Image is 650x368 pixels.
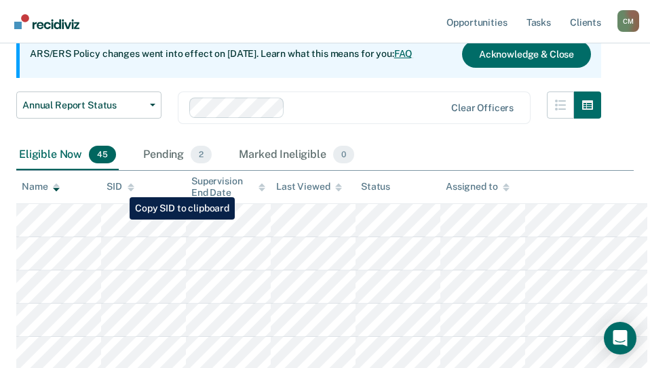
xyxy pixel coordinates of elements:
[191,176,265,199] div: Supervision End Date
[236,140,357,170] div: Marked Ineligible0
[89,146,116,163] span: 45
[462,41,591,68] button: Acknowledge & Close
[276,181,342,192] div: Last Viewed
[16,140,119,170] div: Eligible Now45
[30,47,413,61] p: ARS/ERS Policy changes went into effect on [DATE]. Learn what this means for you:
[14,14,79,29] img: Recidiviz
[394,48,413,59] a: FAQ
[617,10,639,32] div: C M
[140,140,214,170] div: Pending2
[617,10,639,32] button: Profile dropdown button
[451,102,514,114] div: Clear officers
[22,100,145,111] span: Annual Report Status
[16,91,161,119] button: Annual Report Status
[191,146,212,163] span: 2
[361,181,390,192] div: Status
[107,181,134,192] div: SID
[22,181,60,192] div: Name
[604,322,636,354] div: Open Intercom Messenger
[446,181,510,192] div: Assigned to
[333,146,354,163] span: 0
